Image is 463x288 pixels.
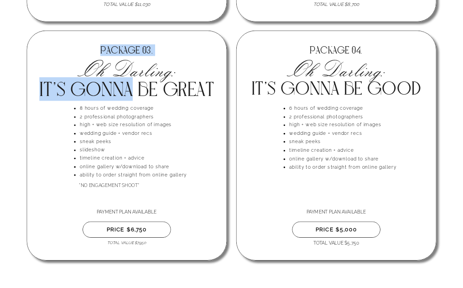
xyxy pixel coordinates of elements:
li: sneak peeks [289,138,426,146]
h3: PACKAGE 03. [34,44,218,59]
h3: PACKAGE 04. [244,44,428,59]
li: 6 hours of wedding coverage [289,104,426,112]
li: sneak peeks [79,138,216,146]
h3: Oh Darling: [244,55,428,69]
b: PRICE $5,000 [316,226,357,233]
h3: IT'S GONNA BE GREAT [34,77,218,105]
li: ability to order straight from online gallery [289,163,426,171]
p: Payment Plan Available [266,208,406,215]
i: TOTAL VALUE $7,950 [107,240,146,244]
p: TOTAL VALUE $5,750 [266,239,406,246]
li: 8 hours of wedding coverage [79,104,216,112]
i: TOTAL VALUE $8,700 [313,2,359,7]
h3: Oh Darling: [34,55,218,69]
i: TOTAL VALUE $11,030 [103,2,150,7]
b: PRICE $6,750 [107,226,147,233]
li: slideshow [79,146,216,154]
li: wedding guide + vendor recs [79,129,216,137]
li: 2 professional photographers [79,112,216,121]
li: wedding guide + vendor recs [289,129,426,137]
li: 2 professional photographers [289,112,426,121]
li: high + web size resolution of images [79,121,216,129]
li: online gallery w/download to share [79,162,216,171]
p: *NO ENGAGEMENT SHOOT* [79,181,190,189]
li: high + web size resolution of images [289,121,426,129]
li: ability to order straight from online gallery [79,171,216,179]
p: Payment Plan Available [57,208,196,215]
h3: IT'S GONNA BE GOOD [244,77,428,105]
